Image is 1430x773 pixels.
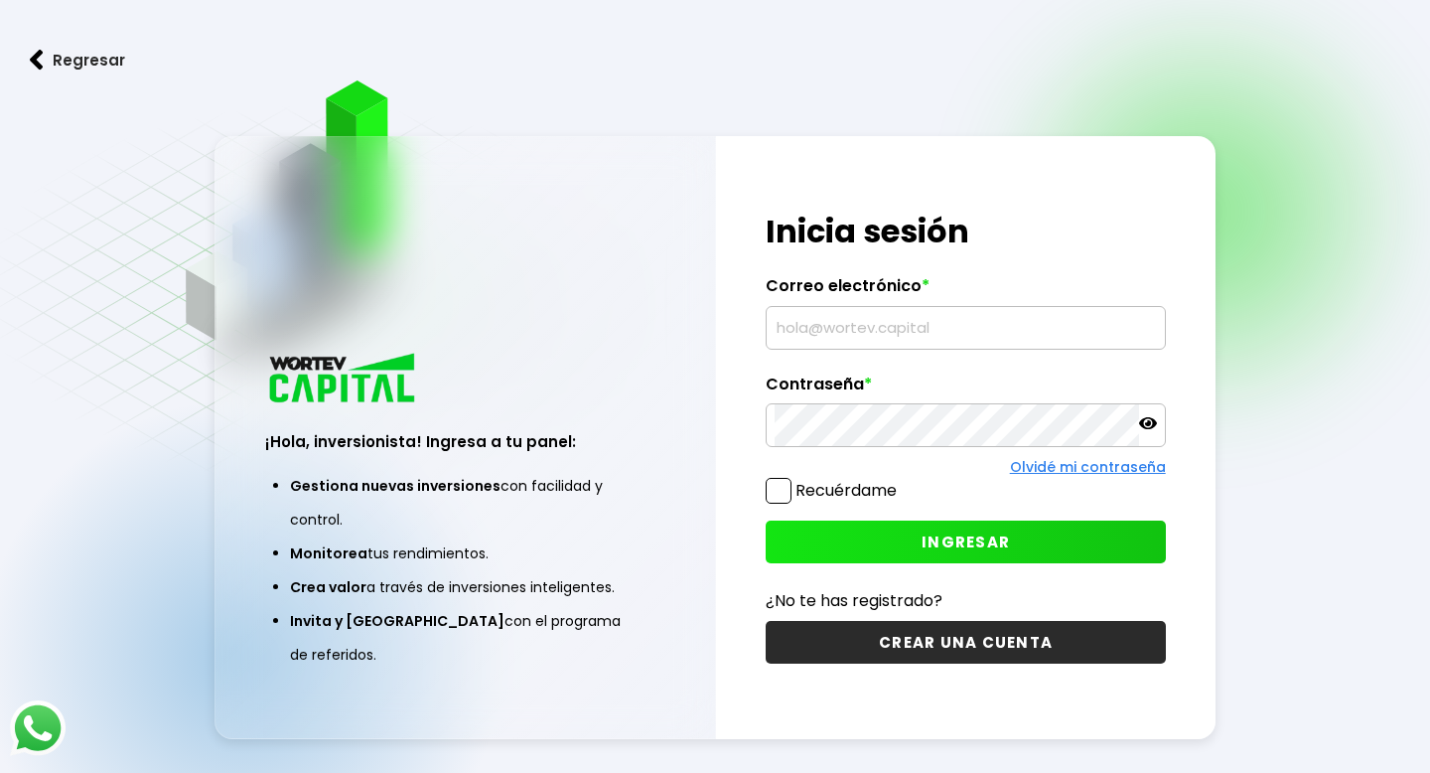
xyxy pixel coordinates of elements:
[922,532,1010,552] span: INGRESAR
[290,469,640,537] li: con facilidad y control.
[30,50,44,71] img: flecha izquierda
[1010,457,1166,477] a: Olvidé mi contraseña
[290,577,366,597] span: Crea valor
[290,570,640,604] li: a través de inversiones inteligentes.
[766,208,1165,255] h1: Inicia sesión
[265,430,664,453] h3: ¡Hola, inversionista! Ingresa a tu panel:
[766,588,1165,664] a: ¿No te has registrado?CREAR UNA CUENTA
[766,588,1165,613] p: ¿No te has registrado?
[10,700,66,756] img: logos_whatsapp-icon.242b2217.svg
[265,351,422,409] img: logo_wortev_capital
[795,479,897,502] label: Recuérdame
[290,543,367,563] span: Monitorea
[766,375,1165,404] label: Contraseña
[290,476,500,496] span: Gestiona nuevas inversiones
[290,611,504,631] span: Invita y [GEOGRAPHIC_DATA]
[290,604,640,672] li: con el programa de referidos.
[766,276,1165,306] label: Correo electrónico
[775,307,1156,349] input: hola@wortev.capital
[290,537,640,570] li: tus rendimientos.
[766,521,1165,563] button: INGRESAR
[766,621,1165,664] button: CREAR UNA CUENTA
